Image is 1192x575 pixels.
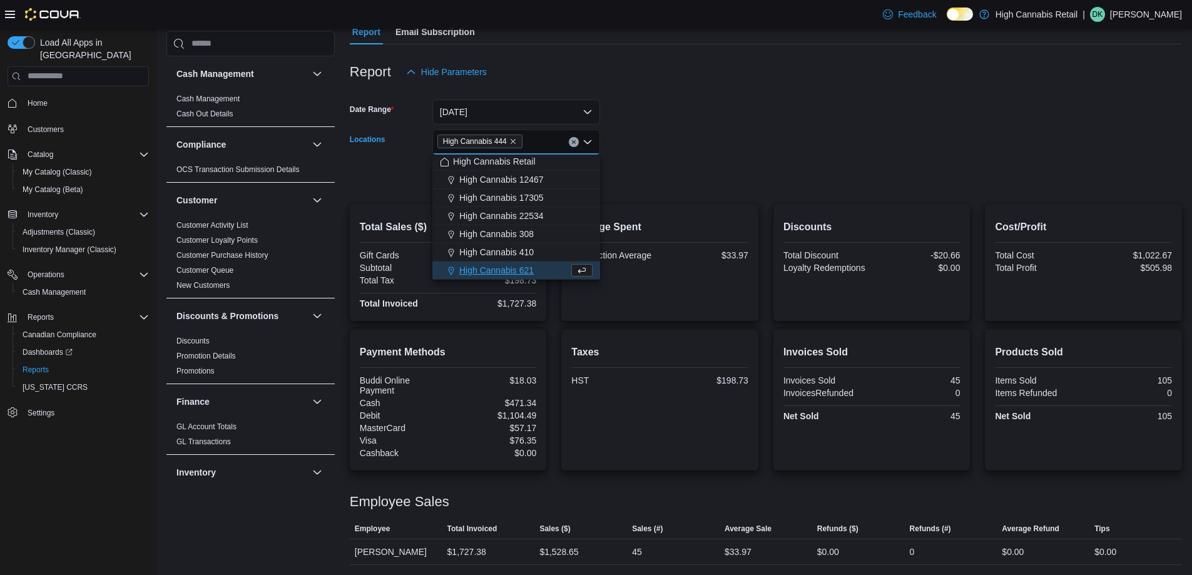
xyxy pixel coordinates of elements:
[432,153,600,334] div: Choose from the following options
[176,395,210,408] h3: Finance
[23,405,59,420] a: Settings
[817,544,839,559] div: $0.00
[176,68,307,80] button: Cash Management
[18,362,54,377] a: Reports
[176,68,254,80] h3: Cash Management
[459,210,544,222] span: High Cannabis 22534
[1090,7,1105,22] div: Dylan Kemp
[18,327,149,342] span: Canadian Compliance
[35,36,149,61] span: Load All Apps in [GEOGRAPHIC_DATA]
[176,337,210,345] a: Discounts
[3,146,154,163] button: Catalog
[1086,411,1172,421] div: 105
[451,410,536,420] div: $1,104.49
[437,135,522,148] span: High Cannabis 444
[18,182,88,197] a: My Catalog (Beta)
[539,544,578,559] div: $1,528.65
[432,262,600,280] button: High Cannabis 621
[360,275,446,285] div: Total Tax
[783,411,819,421] strong: Net Sold
[176,235,258,245] span: Customer Loyalty Points
[432,153,600,171] button: High Cannabis Retail
[18,380,149,395] span: Washington CCRS
[1086,388,1172,398] div: 0
[571,250,657,260] div: Transaction Average
[28,270,64,280] span: Operations
[3,266,154,283] button: Operations
[995,345,1172,360] h2: Products Sold
[1082,7,1085,22] p: |
[632,524,663,534] span: Sales (#)
[910,524,951,534] span: Refunds (#)
[176,466,216,479] h3: Inventory
[783,220,960,235] h2: Discounts
[176,310,307,322] button: Discounts & Promotions
[447,544,486,559] div: $1,727.38
[18,380,93,395] a: [US_STATE] CCRS
[421,66,487,78] span: Hide Parameters
[18,242,149,257] span: Inventory Manager (Classic)
[13,361,154,379] button: Reports
[23,147,58,162] button: Catalog
[352,19,380,44] span: Report
[459,173,544,186] span: High Cannabis 12467
[360,398,446,408] div: Cash
[23,347,73,357] span: Dashboards
[451,298,536,308] div: $1,727.38
[176,165,300,175] span: OCS Transaction Submission Details
[13,181,154,198] button: My Catalog (Beta)
[3,120,154,138] button: Customers
[1094,524,1109,534] span: Tips
[166,218,335,298] div: Customer
[874,250,960,260] div: -$20.66
[632,544,642,559] div: 45
[360,448,446,458] div: Cashback
[176,165,300,174] a: OCS Transaction Submission Details
[18,165,149,180] span: My Catalog (Classic)
[3,206,154,223] button: Inventory
[1093,7,1103,22] span: DK
[401,59,492,84] button: Hide Parameters
[783,345,960,360] h2: Invoices Sold
[360,298,418,308] strong: Total Invoiced
[1086,263,1172,273] div: $505.98
[23,405,149,420] span: Settings
[509,138,517,145] button: Remove High Cannabis 444 from selection in this group
[350,64,391,79] h3: Report
[176,194,307,206] button: Customer
[451,375,536,385] div: $18.03
[432,225,600,243] button: High Cannabis 308
[453,155,536,168] span: High Cannabis Retail
[360,435,446,445] div: Visa
[350,135,385,145] label: Locations
[360,263,446,273] div: Subtotal
[23,147,149,162] span: Catalog
[18,362,149,377] span: Reports
[176,352,236,360] a: Promotion Details
[176,336,210,346] span: Discounts
[23,167,92,177] span: My Catalog (Classic)
[360,250,446,260] div: Gift Cards
[432,189,600,207] button: High Cannabis 17305
[13,223,154,241] button: Adjustments (Classic)
[176,281,230,290] a: New Customers
[910,544,915,559] div: 0
[432,171,600,189] button: High Cannabis 12467
[176,310,278,322] h3: Discounts & Promotions
[663,250,748,260] div: $33.97
[571,375,657,385] div: HST
[571,345,748,360] h2: Taxes
[28,408,54,418] span: Settings
[18,345,78,360] a: Dashboards
[176,109,233,118] a: Cash Out Details
[18,242,121,257] a: Inventory Manager (Classic)
[176,437,231,446] a: GL Transactions
[783,250,869,260] div: Total Discount
[783,375,869,385] div: Invoices Sold
[1086,375,1172,385] div: 105
[28,312,54,322] span: Reports
[13,163,154,181] button: My Catalog (Classic)
[176,94,240,103] a: Cash Management
[166,333,335,384] div: Discounts & Promotions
